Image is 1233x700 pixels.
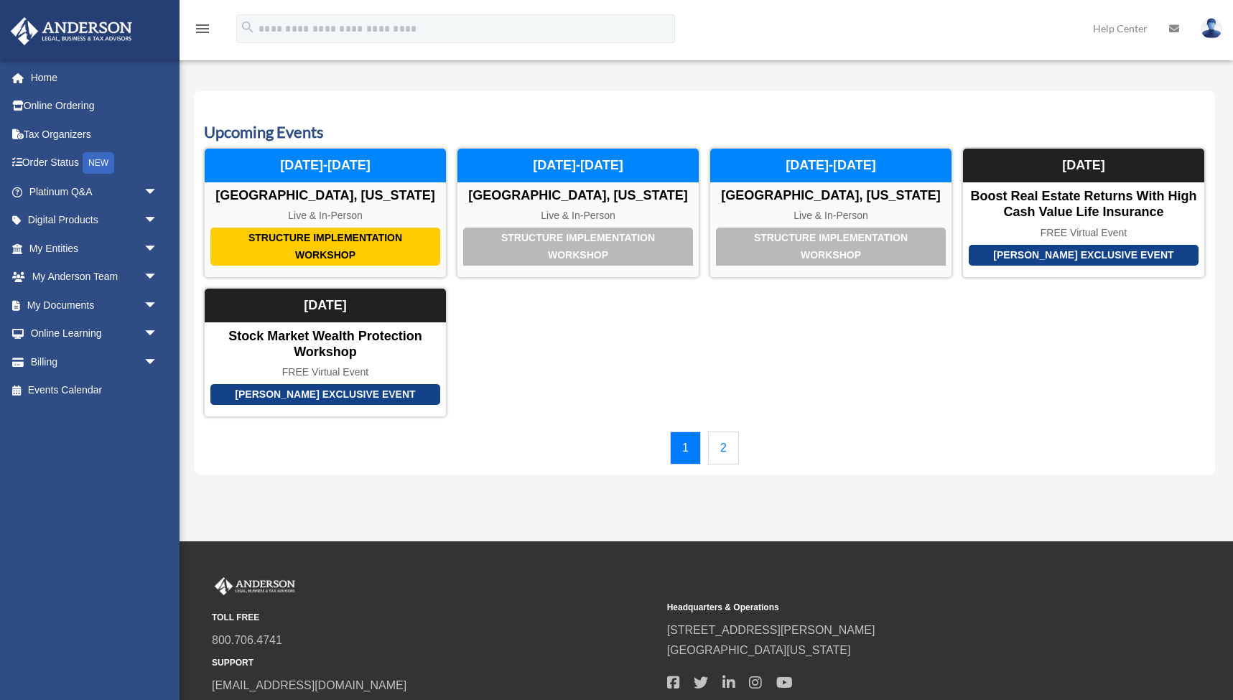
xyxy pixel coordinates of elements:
a: [STREET_ADDRESS][PERSON_NAME] [667,624,875,636]
div: FREE Virtual Event [963,227,1204,239]
a: 1 [670,431,701,465]
div: [DATE]-[DATE] [710,149,951,183]
span: arrow_drop_down [144,206,172,235]
div: Stock Market Wealth Protection Workshop [205,329,446,360]
span: arrow_drop_down [144,347,172,377]
h3: Upcoming Events [204,121,1205,144]
a: Digital Productsarrow_drop_down [10,206,180,235]
div: [GEOGRAPHIC_DATA], [US_STATE] [205,188,446,204]
span: arrow_drop_down [144,263,172,292]
div: Boost Real Estate Returns with High Cash Value Life Insurance [963,189,1204,220]
a: [PERSON_NAME] Exclusive Event Stock Market Wealth Protection Workshop FREE Virtual Event [DATE] [204,288,447,417]
a: menu [194,25,211,37]
span: arrow_drop_down [144,177,172,207]
a: My Documentsarrow_drop_down [10,291,180,319]
div: [PERSON_NAME] Exclusive Event [210,384,440,405]
a: Structure Implementation Workshop [GEOGRAPHIC_DATA], [US_STATE] Live & In-Person [DATE]-[DATE] [457,148,699,278]
a: Billingarrow_drop_down [10,347,180,376]
a: [EMAIL_ADDRESS][DOMAIN_NAME] [212,679,406,691]
a: [PERSON_NAME] Exclusive Event Boost Real Estate Returns with High Cash Value Life Insurance FREE ... [962,148,1205,278]
div: [GEOGRAPHIC_DATA], [US_STATE] [457,188,699,204]
div: [DATE]-[DATE] [457,149,699,183]
span: arrow_drop_down [144,319,172,349]
small: Headquarters & Operations [667,600,1112,615]
i: search [240,19,256,35]
span: arrow_drop_down [144,234,172,263]
a: [GEOGRAPHIC_DATA][US_STATE] [667,644,851,656]
img: Anderson Advisors Platinum Portal [6,17,136,45]
span: arrow_drop_down [144,291,172,320]
img: Anderson Advisors Platinum Portal [212,577,298,596]
a: 800.706.4741 [212,634,282,646]
div: NEW [83,152,114,174]
a: My Entitiesarrow_drop_down [10,234,180,263]
a: Home [10,63,180,92]
a: Structure Implementation Workshop [GEOGRAPHIC_DATA], [US_STATE] Live & In-Person [DATE]-[DATE] [204,148,447,278]
img: User Pic [1201,18,1222,39]
a: Online Learningarrow_drop_down [10,319,180,348]
div: Structure Implementation Workshop [210,228,440,266]
div: Live & In-Person [457,210,699,222]
a: Structure Implementation Workshop [GEOGRAPHIC_DATA], [US_STATE] Live & In-Person [DATE]-[DATE] [709,148,952,278]
div: Structure Implementation Workshop [716,228,946,266]
a: Platinum Q&Aarrow_drop_down [10,177,180,206]
small: TOLL FREE [212,610,657,625]
div: Structure Implementation Workshop [463,228,693,266]
div: [PERSON_NAME] Exclusive Event [969,245,1199,266]
a: 2 [708,431,739,465]
a: Tax Organizers [10,120,180,149]
div: [DATE]-[DATE] [205,149,446,183]
div: [GEOGRAPHIC_DATA], [US_STATE] [710,188,951,204]
a: Events Calendar [10,376,172,405]
a: Order StatusNEW [10,149,180,178]
div: Live & In-Person [710,210,951,222]
i: menu [194,20,211,37]
div: Live & In-Person [205,210,446,222]
div: [DATE] [205,289,446,323]
a: Online Ordering [10,92,180,121]
small: SUPPORT [212,655,657,671]
div: FREE Virtual Event [205,366,446,378]
a: My Anderson Teamarrow_drop_down [10,263,180,291]
div: [DATE] [963,149,1204,183]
